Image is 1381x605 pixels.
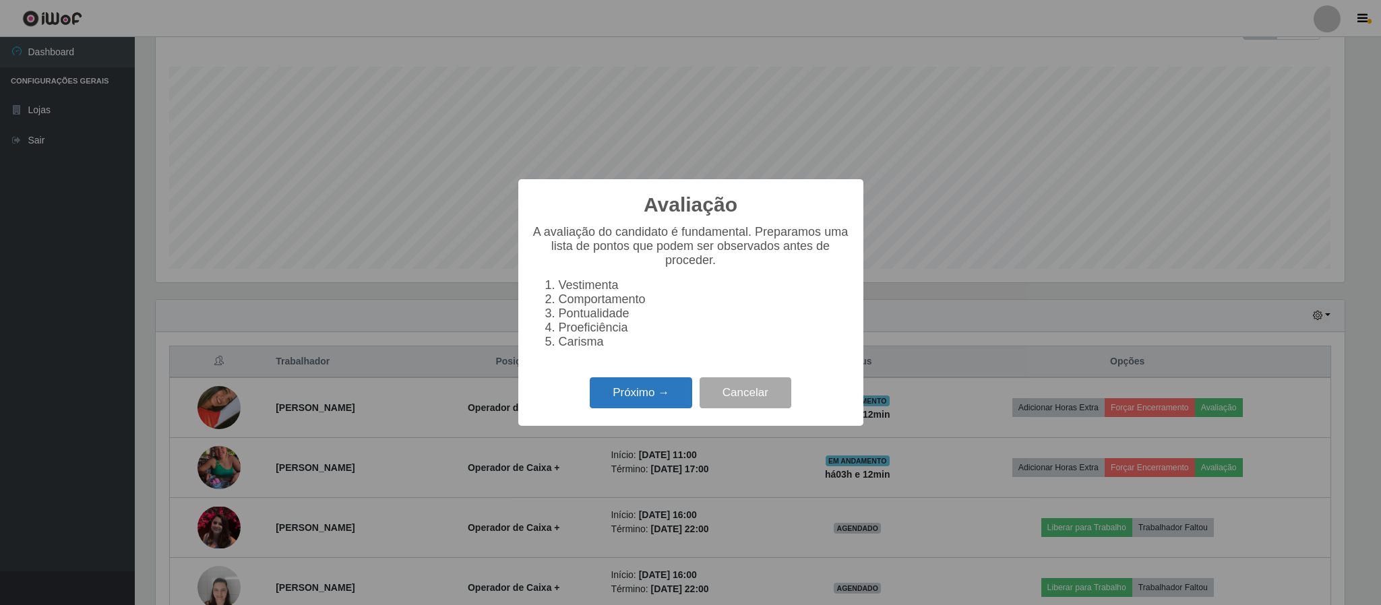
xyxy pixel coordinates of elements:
h2: Avaliação [644,193,737,217]
li: Vestimenta [559,278,850,292]
button: Cancelar [700,377,791,409]
button: Próximo → [590,377,692,409]
p: A avaliação do candidato é fundamental. Preparamos uma lista de pontos que podem ser observados a... [532,225,850,267]
li: Comportamento [559,292,850,307]
li: Carisma [559,335,850,349]
li: Proeficiência [559,321,850,335]
li: Pontualidade [559,307,850,321]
